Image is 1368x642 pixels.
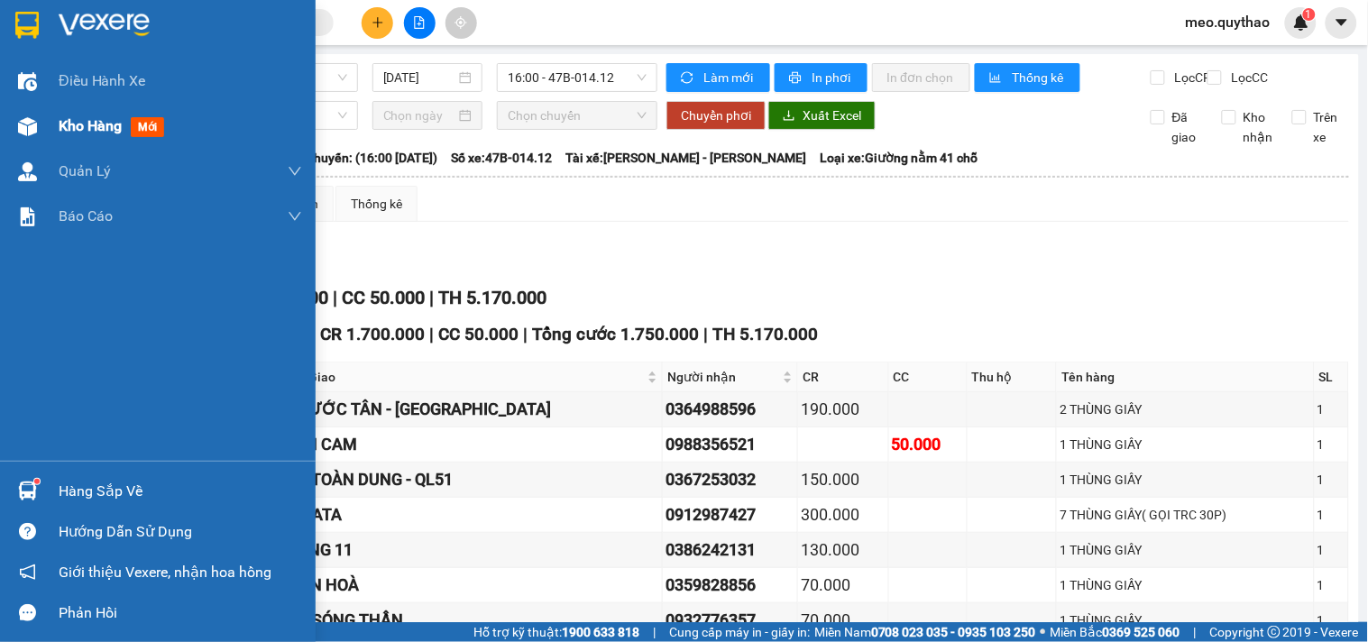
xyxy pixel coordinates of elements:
[1041,628,1046,636] span: ⚪️
[287,467,659,492] div: CX TOÀN DUNG - QL51
[18,481,37,500] img: warehouse-icon
[18,117,37,136] img: warehouse-icon
[351,194,402,214] div: Thống kê
[666,537,794,563] div: 0386242131
[19,523,36,540] span: question-circle
[1318,435,1345,454] div: 1
[1171,11,1285,33] span: meo.quythao
[666,397,794,422] div: 0364988596
[383,105,456,125] input: Chọn ngày
[801,502,886,527] div: 300.000
[667,367,779,387] span: Người nhận
[445,7,477,39] button: aim
[59,561,271,583] span: Giới thiệu Vexere, nhận hoa hồng
[814,622,1036,642] span: Miền Nam
[508,64,647,91] span: 16:00 - 47B-014.12
[768,101,876,130] button: downloadXuất Excel
[801,537,886,563] div: 130.000
[712,324,818,344] span: TH 5.170.000
[975,63,1080,92] button: bar-chartThống kê
[801,608,886,633] div: 70.000
[1103,625,1180,639] strong: 0369 525 060
[1060,435,1311,454] div: 1 THÙNG GIẤY
[451,148,552,168] span: Số xe: 47B-014.12
[1225,68,1272,87] span: Lọc CC
[783,109,795,124] span: download
[287,397,659,422] div: PHƯỚC TÂN - [GEOGRAPHIC_DATA]
[523,324,528,344] span: |
[1315,362,1349,392] th: SL
[532,324,699,344] span: Tổng cước 1.750.000
[1051,622,1180,642] span: Miền Bắc
[288,209,302,224] span: down
[1060,610,1311,630] div: 1 THÙNG GIẤY
[362,7,393,39] button: plus
[1318,610,1345,630] div: 1
[666,63,770,92] button: syncLàm mới
[15,12,39,39] img: logo-vxr
[1326,7,1357,39] button: caret-down
[287,573,659,598] div: BIÊN HOÀ
[59,205,113,227] span: Báo cáo
[1318,540,1345,560] div: 1
[59,160,111,182] span: Quản Lý
[287,537,659,563] div: CỔNG 11
[429,287,434,308] span: |
[798,362,889,392] th: CR
[473,622,639,642] span: Hỗ trợ kỹ thuật:
[19,604,36,621] span: message
[372,16,384,29] span: plus
[287,608,659,633] div: CV SÓNG THẦN
[18,207,37,226] img: solution-icon
[1060,575,1311,595] div: 1 THÙNG GIẤY
[1060,540,1311,560] div: 1 THÙNG GIẤY
[1293,14,1309,31] img: icon-new-feature
[59,600,302,627] div: Phản hồi
[1012,68,1066,87] span: Thống kê
[703,68,756,87] span: Làm mới
[59,69,146,92] span: Điều hành xe
[413,16,426,29] span: file-add
[1060,505,1311,525] div: 7 THÙNG GIẤY( GỌI TRC 30P)
[454,16,467,29] span: aim
[968,362,1057,392] th: Thu hộ
[320,324,425,344] span: CR 1.700.000
[34,479,40,484] sup: 1
[801,467,886,492] div: 150.000
[666,101,766,130] button: Chuyển phơi
[288,164,302,179] span: down
[1307,107,1350,147] span: Trên xe
[1318,399,1345,419] div: 1
[306,148,437,168] span: Chuyến: (16:00 [DATE])
[666,573,794,598] div: 0359828856
[1060,399,1311,419] div: 2 THÙNG GIẤY
[789,71,804,86] span: printer
[1194,622,1197,642] span: |
[18,162,37,181] img: warehouse-icon
[1236,107,1281,147] span: Kho nhận
[59,117,122,134] span: Kho hàng
[565,148,806,168] span: Tài xế: [PERSON_NAME] - [PERSON_NAME]
[59,478,302,505] div: Hàng sắp về
[289,367,644,387] span: ĐC Giao
[669,622,810,642] span: Cung cấp máy in - giấy in:
[438,324,519,344] span: CC 50.000
[1318,575,1345,595] div: 1
[1168,68,1215,87] span: Lọc CR
[653,622,656,642] span: |
[989,71,1005,86] span: bar-chart
[892,432,964,457] div: 50.000
[801,573,886,598] div: 70.000
[871,625,1036,639] strong: 0708 023 035 - 0935 103 250
[666,432,794,457] div: 0988356521
[775,63,868,92] button: printerIn phơi
[801,397,886,422] div: 190.000
[889,362,968,392] th: CC
[18,72,37,91] img: warehouse-icon
[872,63,970,92] button: In đơn chọn
[1318,470,1345,490] div: 1
[131,117,164,137] span: mới
[1306,8,1312,21] span: 1
[666,467,794,492] div: 0367253032
[820,148,978,168] span: Loại xe: Giường nằm 41 chỗ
